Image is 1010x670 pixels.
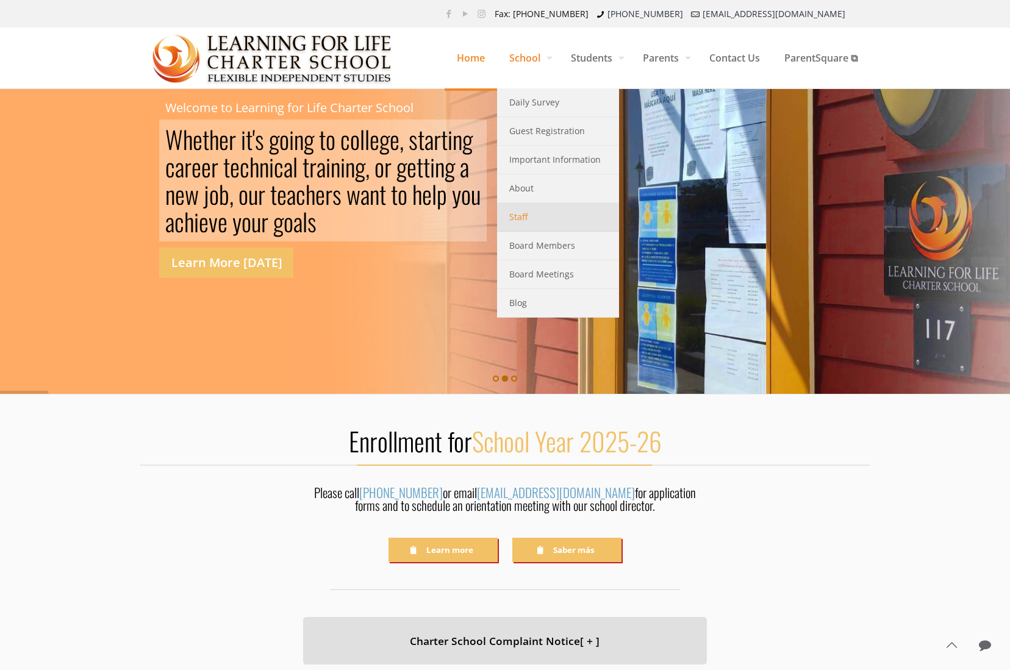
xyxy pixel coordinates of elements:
[497,40,559,76] span: School
[509,180,534,196] span: About
[259,153,269,180] div: n
[319,126,326,153] div: t
[607,8,683,20] a: [PHONE_NUMBER]
[435,153,445,180] div: n
[219,126,229,153] div: e
[390,126,399,153] div: e
[509,295,527,311] span: Blog
[209,126,219,153] div: h
[218,208,227,235] div: e
[332,180,342,208] div: s
[159,248,293,278] a: Learn More [DATE]
[318,632,692,650] h4: Charter School Complaint Notice
[241,126,246,153] div: i
[423,153,430,180] div: t
[296,180,306,208] div: c
[192,153,201,180] div: e
[441,126,448,153] div: t
[229,180,234,208] div: ,
[284,153,293,180] div: a
[461,180,471,208] div: o
[772,40,870,76] span: ParentSquare ⧉
[497,88,619,117] a: Daily Survey
[445,27,497,88] a: Home
[399,126,404,153] div: ,
[350,126,360,153] div: o
[326,126,335,153] div: o
[140,425,870,457] h2: Enrollment for
[249,153,259,180] div: h
[345,153,355,180] div: n
[229,126,236,153] div: r
[459,7,471,20] a: YouTube icon
[412,180,422,208] div: h
[307,208,317,235] div: s
[370,126,379,153] div: e
[269,126,279,153] div: g
[165,208,174,235] div: a
[509,209,528,225] span: Staff
[185,180,199,208] div: w
[448,126,453,153] div: i
[277,180,287,208] div: e
[360,180,370,208] div: a
[703,8,845,20] a: [EMAIL_ADDRESS][DOMAIN_NAME]
[407,153,417,180] div: e
[246,126,253,153] div: t
[453,126,462,153] div: n
[559,40,631,76] span: Students
[223,153,230,180] div: t
[230,153,240,180] div: e
[193,126,202,153] div: e
[422,180,432,208] div: e
[211,153,218,180] div: r
[631,27,697,88] a: Parents
[396,153,407,180] div: g
[417,153,423,180] div: t
[509,266,574,282] span: Board Meetings
[497,203,619,232] a: Staff
[174,208,184,235] div: c
[261,208,268,235] div: r
[462,126,473,153] div: g
[472,422,662,460] span: School Year 2025-26
[253,126,255,153] div: '
[184,153,192,180] div: r
[365,153,370,180] div: ,
[273,208,284,235] div: g
[251,208,261,235] div: u
[317,153,326,180] div: a
[306,180,315,208] div: h
[340,153,345,180] div: i
[509,152,601,168] span: Important Information
[165,153,175,180] div: c
[442,7,455,20] a: Facebook icon
[374,153,384,180] div: o
[418,126,424,153] div: t
[304,126,314,153] div: g
[772,27,870,88] a: ParentSquare ⧉
[183,126,193,153] div: h
[309,153,317,180] div: r
[509,94,559,110] span: Daily Survey
[255,126,264,153] div: s
[199,208,209,235] div: e
[409,126,418,153] div: s
[303,208,307,235] div: l
[689,8,701,20] i: mail
[294,126,304,153] div: n
[384,153,392,180] div: r
[184,208,194,235] div: h
[315,180,325,208] div: e
[391,180,398,208] div: t
[452,180,461,208] div: y
[270,180,277,208] div: t
[293,208,303,235] div: a
[430,153,435,180] div: i
[240,153,249,180] div: c
[175,153,184,180] div: a
[202,126,209,153] div: t
[284,208,293,235] div: o
[697,27,772,88] a: Contact Us
[287,180,296,208] div: a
